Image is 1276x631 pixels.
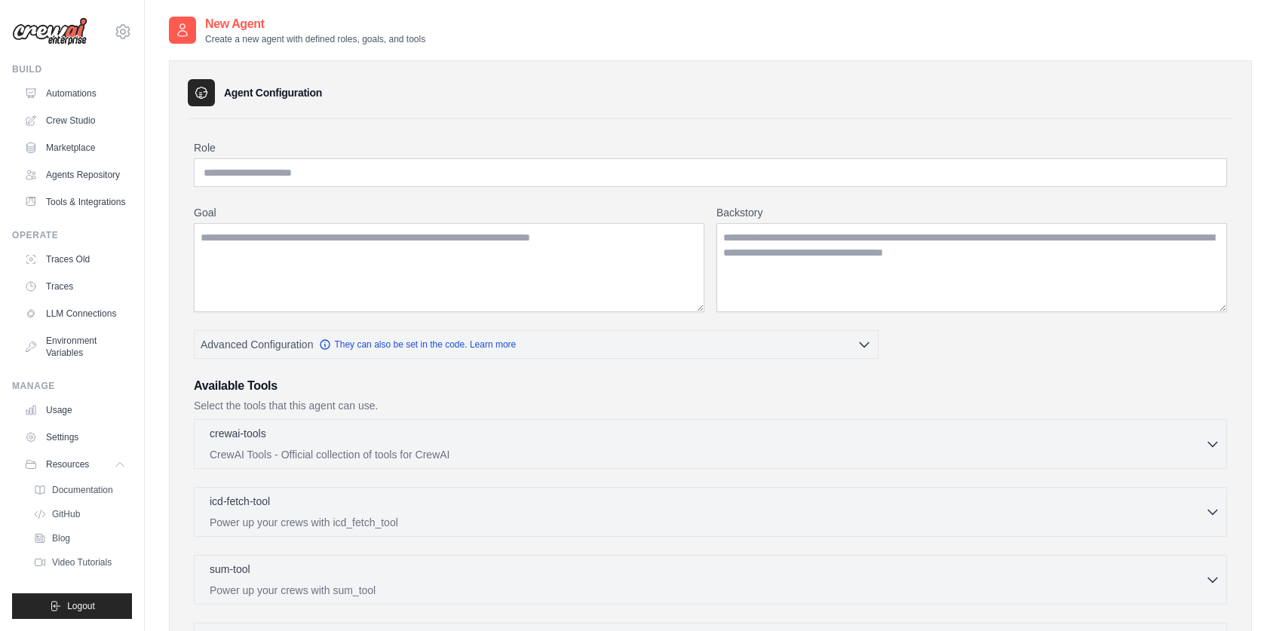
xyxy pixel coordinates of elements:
[27,528,132,549] a: Blog
[194,205,704,220] label: Goal
[205,33,425,45] p: Create a new agent with defined roles, goals, and tools
[224,85,322,100] h3: Agent Configuration
[319,338,516,351] a: They can also be set in the code. Learn more
[12,593,132,619] button: Logout
[18,109,132,133] a: Crew Studio
[210,426,266,441] p: crewai-tools
[52,508,80,520] span: GitHub
[18,247,132,271] a: Traces Old
[201,426,1220,462] button: crewai-tools CrewAI Tools - Official collection of tools for CrewAI
[210,515,1205,530] p: Power up your crews with icd_fetch_tool
[12,63,132,75] div: Build
[210,562,250,577] p: sum-tool
[18,302,132,326] a: LLM Connections
[716,205,1227,220] label: Backstory
[205,15,425,33] h2: New Agent
[18,425,132,449] a: Settings
[194,377,1227,395] h3: Available Tools
[18,190,132,214] a: Tools & Integrations
[18,136,132,160] a: Marketplace
[27,479,132,501] a: Documentation
[67,600,95,612] span: Logout
[194,140,1227,155] label: Role
[18,81,132,106] a: Automations
[201,337,313,352] span: Advanced Configuration
[201,494,1220,530] button: icd-fetch-tool Power up your crews with icd_fetch_tool
[18,329,132,365] a: Environment Variables
[46,458,89,470] span: Resources
[12,229,132,241] div: Operate
[210,494,270,509] p: icd-fetch-tool
[27,552,132,573] a: Video Tutorials
[201,562,1220,598] button: sum-tool Power up your crews with sum_tool
[18,452,132,476] button: Resources
[52,532,70,544] span: Blog
[12,380,132,392] div: Manage
[18,163,132,187] a: Agents Repository
[27,504,132,525] a: GitHub
[194,398,1227,413] p: Select the tools that this agent can use.
[210,447,1205,462] p: CrewAI Tools - Official collection of tools for CrewAI
[18,398,132,422] a: Usage
[12,17,87,46] img: Logo
[52,484,113,496] span: Documentation
[18,274,132,299] a: Traces
[52,556,112,568] span: Video Tutorials
[210,583,1205,598] p: Power up your crews with sum_tool
[195,331,878,358] button: Advanced Configuration They can also be set in the code. Learn more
